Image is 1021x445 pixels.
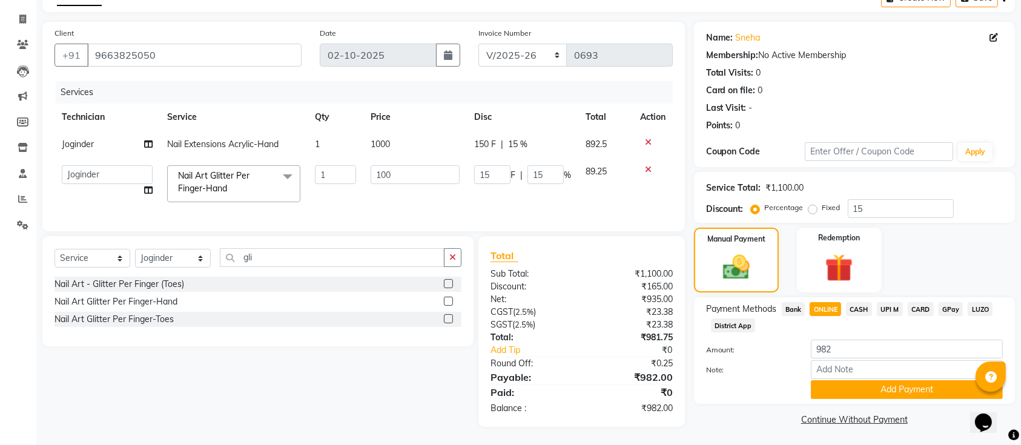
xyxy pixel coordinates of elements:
span: 89.25 [586,166,607,177]
div: No Active Membership [706,49,1003,62]
div: ₹935.00 [581,293,681,306]
input: Search or Scan [220,248,444,267]
label: Percentage [765,202,804,213]
div: Sub Total: [481,268,581,280]
span: UPI M [877,302,903,316]
span: 1 [315,139,320,150]
div: Discount: [706,203,744,216]
span: Payment Methods [706,303,777,315]
span: | [501,138,503,151]
div: Net: [481,293,581,306]
span: District App [711,318,756,332]
span: F [510,169,515,182]
div: ( ) [481,318,581,331]
input: Search by Name/Mobile/Email/Code [87,44,302,67]
div: ₹982.00 [581,370,681,384]
th: Price [363,104,467,131]
div: Membership: [706,49,759,62]
div: ₹982.00 [581,402,681,415]
div: Card on file: [706,84,756,97]
input: Add Note [811,360,1003,379]
div: Paid: [481,385,581,400]
label: Date [320,28,336,39]
button: +91 [55,44,88,67]
div: ₹0.25 [581,357,681,370]
button: Add Payment [811,380,1003,399]
div: ( ) [481,306,581,318]
button: Apply [958,143,993,161]
div: ₹23.38 [581,306,681,318]
img: _cash.svg [715,252,758,283]
div: Last Visit: [706,102,747,114]
span: LUZO [968,302,993,316]
input: Amount [811,340,1003,358]
div: ₹1,100.00 [766,182,804,194]
div: Service Total: [706,182,761,194]
span: CASH [846,302,872,316]
span: Nail Art Glitter Per Finger-Hand [178,170,249,194]
a: Sneha [736,31,761,44]
div: ₹1,100.00 [581,268,681,280]
label: Fixed [822,202,841,213]
span: 1000 [371,139,390,150]
label: Redemption [818,232,860,243]
span: CGST [491,306,513,317]
div: Nail Art Glitter Per Finger-Hand [55,295,177,308]
label: Note: [697,364,802,375]
img: _gift.svg [816,251,862,285]
th: Service [160,104,308,131]
div: Services [56,81,682,104]
label: Manual Payment [707,234,765,245]
div: Points: [706,119,733,132]
div: Nail Art - Glitter Per Finger (Toes) [55,278,184,291]
iframe: chat widget [970,397,1009,433]
div: - [749,102,753,114]
div: Coupon Code [706,145,805,158]
span: Joginder [62,139,94,150]
span: Nail Extensions Acrylic-Hand [167,139,279,150]
label: Invoice Number [478,28,531,39]
div: Total: [481,331,581,344]
div: Name: [706,31,733,44]
div: Round Off: [481,357,581,370]
th: Action [633,104,673,131]
div: ₹23.38 [581,318,681,331]
span: 2.5% [515,307,534,317]
a: Add Tip [481,344,598,357]
div: ₹981.75 [581,331,681,344]
span: 2.5% [515,320,533,329]
span: 892.5 [586,139,607,150]
th: Total [578,104,633,131]
div: 0 [736,119,741,132]
label: Amount: [697,344,802,355]
div: Discount: [481,280,581,293]
th: Technician [55,104,160,131]
span: Total [491,249,518,262]
span: 15 % [508,138,527,151]
span: SGST [491,319,512,330]
span: Bank [782,302,805,316]
div: ₹0 [581,385,681,400]
span: CARD [908,302,934,316]
div: 0 [756,67,761,79]
span: % [564,169,571,182]
th: Disc [467,104,578,131]
div: Balance : [481,402,581,415]
label: Client [55,28,74,39]
span: 150 F [474,138,496,151]
th: Qty [308,104,363,131]
div: Total Visits: [706,67,754,79]
span: GPay [939,302,963,316]
input: Enter Offer / Coupon Code [805,142,953,161]
a: Continue Without Payment [696,414,1013,426]
div: ₹0 [598,344,682,357]
div: 0 [758,84,763,97]
div: ₹165.00 [581,280,681,293]
a: x [227,183,233,194]
span: ONLINE [810,302,841,316]
div: Payable: [481,370,581,384]
div: Nail Art Glitter Per Finger-Toes [55,313,174,326]
span: | [520,169,523,182]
